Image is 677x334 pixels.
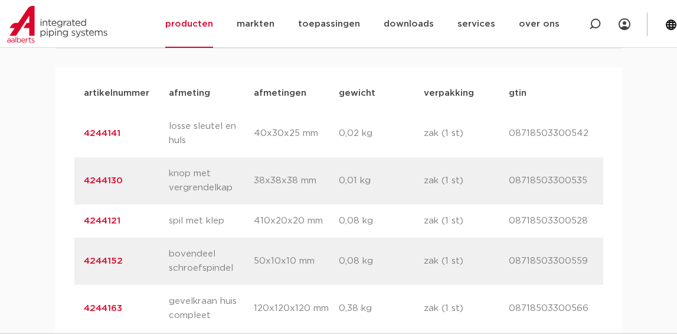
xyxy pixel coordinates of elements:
[84,129,120,138] a: 4244141
[424,254,509,268] p: zak (1 st)
[254,174,339,188] p: 38x38x38 mm
[509,174,594,188] p: 08718503300535
[424,127,509,141] p: zak (1 st)
[169,167,254,195] p: knop met vergrendelkap
[424,86,509,100] p: verpakking
[339,174,424,188] p: 0,01 kg
[339,254,424,268] p: 0,08 kg
[254,301,339,316] p: 120x120x120 mm
[339,301,424,316] p: 0,38 kg
[169,214,254,228] p: spil met klep
[339,127,424,141] p: 0,02 kg
[509,254,594,268] p: 08718503300559
[84,86,169,100] p: artikelnummer
[84,257,123,265] a: 4244152
[169,119,254,148] p: losse sleutel en huls
[509,301,594,316] p: 08718503300566
[254,127,339,141] p: 40x30x25 mm
[509,127,594,141] p: 08718503300542
[169,294,254,323] p: gevelkraan huis compleet
[254,254,339,268] p: 50x10x10 mm
[84,304,122,313] a: 4244163
[424,174,509,188] p: zak (1 st)
[339,86,424,100] p: gewicht
[424,214,509,228] p: zak (1 st)
[169,247,254,275] p: bovendeel schroefspindel
[84,216,120,225] a: 4244121
[254,214,339,228] p: 410x20x20 mm
[254,86,339,100] p: afmetingen
[509,214,594,228] p: 08718503300528
[339,214,424,228] p: 0,08 kg
[84,176,123,185] a: 4244130
[509,86,594,100] p: gtin
[169,86,254,100] p: afmeting
[424,301,509,316] p: zak (1 st)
